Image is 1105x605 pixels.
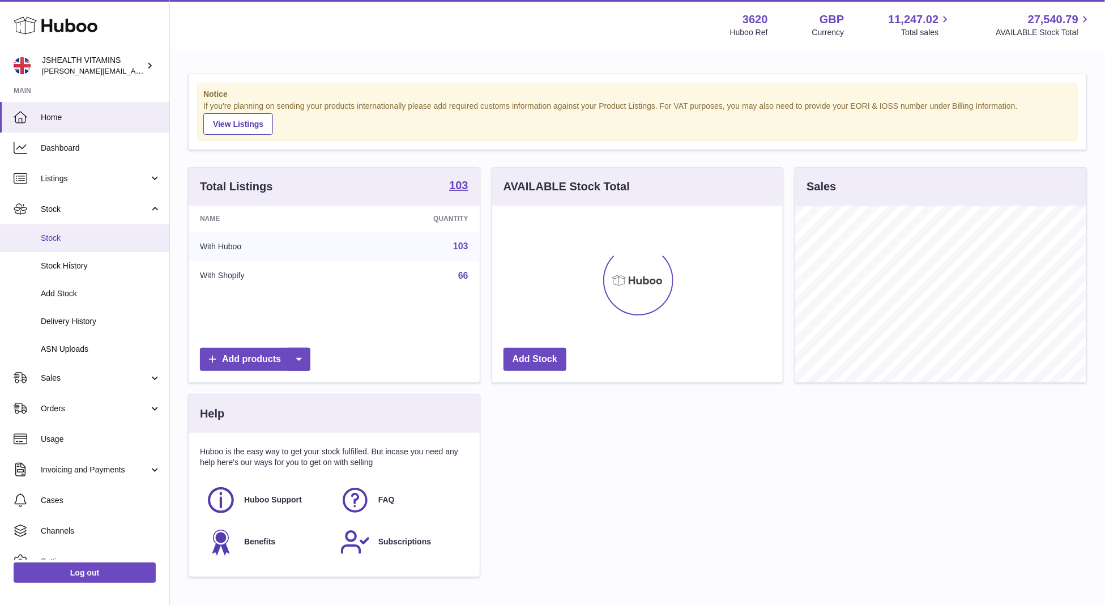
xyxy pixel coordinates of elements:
[14,563,156,583] a: Log out
[1028,12,1078,27] span: 27,540.79
[41,173,149,184] span: Listings
[41,344,161,355] span: ASN Uploads
[449,180,468,191] strong: 103
[41,434,161,445] span: Usage
[203,89,1072,100] strong: Notice
[244,495,302,505] span: Huboo Support
[244,536,275,547] span: Benefits
[807,179,836,194] h3: Sales
[203,113,273,135] a: View Listings
[820,12,844,27] strong: GBP
[42,55,144,76] div: JSHEALTH VITAMINS
[41,465,149,475] span: Invoicing and Payments
[504,348,566,371] a: Add Stock
[340,527,463,557] a: Subscriptions
[996,27,1091,38] span: AVAILABLE Stock Total
[41,316,161,327] span: Delivery History
[41,233,161,244] span: Stock
[41,495,161,506] span: Cases
[378,495,395,505] span: FAQ
[203,101,1072,135] div: If you're planning on sending your products internationally please add required customs informati...
[200,406,224,421] h3: Help
[996,12,1091,38] a: 27,540.79 AVAILABLE Stock Total
[888,12,938,27] span: 11,247.02
[206,485,328,515] a: Huboo Support
[901,27,952,38] span: Total sales
[41,112,161,123] span: Home
[41,373,149,384] span: Sales
[42,66,227,75] span: [PERSON_NAME][EMAIL_ADDRESS][DOMAIN_NAME]
[378,536,431,547] span: Subscriptions
[189,232,345,261] td: With Huboo
[200,179,273,194] h3: Total Listings
[189,206,345,232] th: Name
[200,348,310,371] a: Add products
[206,527,328,557] a: Benefits
[743,12,768,27] strong: 3620
[200,446,468,468] p: Huboo is the easy way to get your stock fulfilled. But incase you need any help here's our ways f...
[449,180,468,193] a: 103
[812,27,844,38] div: Currency
[41,261,161,271] span: Stock History
[453,241,468,251] a: 103
[504,179,630,194] h3: AVAILABLE Stock Total
[730,27,768,38] div: Huboo Ref
[41,556,161,567] span: Settings
[41,526,161,536] span: Channels
[189,261,345,291] td: With Shopify
[41,403,149,414] span: Orders
[458,271,468,280] a: 66
[345,206,480,232] th: Quantity
[888,12,952,38] a: 11,247.02 Total sales
[340,485,463,515] a: FAQ
[41,288,161,299] span: Add Stock
[41,204,149,215] span: Stock
[41,143,161,154] span: Dashboard
[14,57,31,74] img: francesca@jshealthvitamins.com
